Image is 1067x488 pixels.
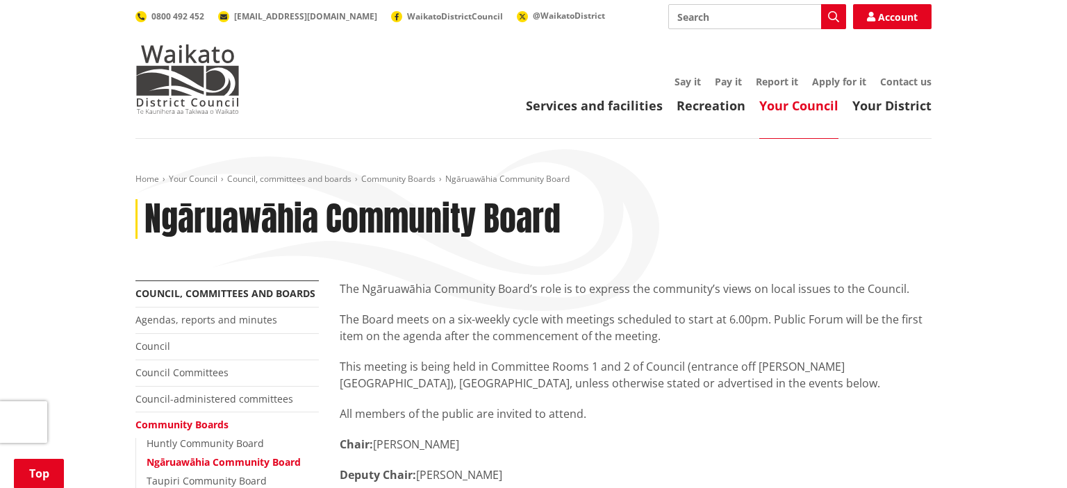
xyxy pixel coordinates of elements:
[135,313,277,326] a: Agendas, reports and minutes
[407,10,503,22] span: WaikatoDistrictCouncil
[340,405,932,422] p: All members of the public are invited to attend.
[361,173,436,185] a: Community Boards
[340,311,932,344] p: The Board meets on a six-weekly cycle with meetings scheduled to start at 6.00pm. Public Forum wi...
[812,75,866,88] a: Apply for it
[517,10,605,22] a: @WaikatoDistrict
[169,173,217,185] a: Your Council
[756,75,798,88] a: Report it
[340,280,932,297] p: The Ngāruawāhia Community Board’s role is to express the community’s views on local issues to the...
[135,10,204,22] a: 0800 492 452
[340,437,373,452] strong: Chair:
[144,199,561,239] h1: Ngāruawāhia Community Board
[852,97,932,114] a: Your District
[218,10,377,22] a: [EMAIL_ADDRESS][DOMAIN_NAME]
[675,75,701,88] a: Say it
[135,174,932,185] nav: breadcrumb
[14,459,64,488] a: Top
[880,75,932,88] a: Contact us
[715,75,742,88] a: Pay it
[234,10,377,22] span: [EMAIL_ADDRESS][DOMAIN_NAME]
[135,287,315,300] a: Council, committees and boards
[526,97,663,114] a: Services and facilities
[340,466,932,483] p: [PERSON_NAME]
[135,339,170,353] a: Council
[135,44,240,114] img: Waikato District Council - Te Kaunihera aa Takiwaa o Waikato
[759,97,838,114] a: Your Council
[135,392,293,405] a: Council-administered committees
[147,455,301,469] a: Ngāruawāhia Community Board
[340,467,416,482] strong: Deputy Chair:
[445,173,570,185] span: Ngāruawāhia Community Board
[135,366,229,379] a: Council Committees
[135,173,159,185] a: Home
[147,437,264,450] a: Huntly Community Board
[227,173,351,185] a: Council, committees and boards
[533,10,605,22] span: @WaikatoDistrict
[668,4,846,29] input: Search input
[340,436,932,453] p: [PERSON_NAME]
[151,10,204,22] span: 0800 492 452
[391,10,503,22] a: WaikatoDistrictCouncil
[135,418,229,431] a: Community Boards
[147,474,267,487] a: Taupiri Community Board
[340,358,932,392] p: This meeting is being held in Committee Rooms 1 and 2 of Council (entrance off [PERSON_NAME][GEOG...
[677,97,745,114] a: Recreation
[853,4,932,29] a: Account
